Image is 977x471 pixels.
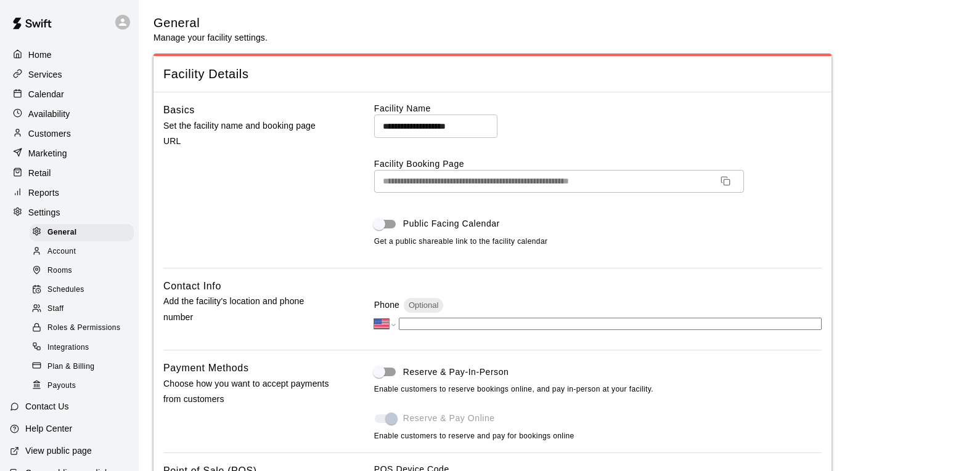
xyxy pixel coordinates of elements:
[47,227,77,239] span: General
[10,105,129,123] a: Availability
[25,445,92,457] p: View public page
[374,102,822,115] label: Facility Name
[163,294,335,324] p: Add the facility's location and phone number
[30,242,139,261] a: Account
[30,357,139,376] a: Plan & Billing
[10,124,129,143] a: Customers
[163,118,335,149] p: Set the facility name and booking page URL
[30,339,134,356] div: Integrations
[10,144,129,163] a: Marketing
[404,300,443,310] span: Optional
[30,300,134,318] div: Staff
[374,384,822,396] span: Enable customers to reserve bookings online, and pay in-person at your facility.
[30,358,134,376] div: Plan & Billing
[30,223,139,242] a: General
[10,85,129,103] a: Calendar
[47,284,84,296] span: Schedules
[25,400,69,413] p: Contact Us
[374,158,822,170] label: Facility Booking Page
[30,300,139,319] a: Staff
[28,187,59,199] p: Reports
[374,236,548,248] span: Get a public shareable link to the facility calendar
[30,320,134,337] div: Roles & Permissions
[28,108,70,120] p: Availability
[47,361,94,373] span: Plan & Billing
[47,303,63,315] span: Staff
[163,278,221,294] h6: Contact Info
[153,31,268,44] p: Manage your facility settings.
[30,338,139,357] a: Integrations
[403,412,495,425] span: Reserve & Pay Online
[403,366,509,379] span: Reserve & Pay-In-Person
[30,262,139,281] a: Rooms
[10,203,129,222] a: Settings
[163,66,822,83] span: Facility Details
[374,299,399,311] p: Phone
[30,243,134,260] div: Account
[47,380,76,392] span: Payouts
[30,262,134,280] div: Rooms
[30,319,139,338] a: Roles & Permissions
[47,322,120,334] span: Roles & Permissions
[163,360,249,376] h6: Payment Methods
[10,164,129,182] a: Retail
[47,342,89,354] span: Integrations
[28,167,51,179] p: Retail
[28,68,62,81] p: Services
[25,422,72,435] p: Help Center
[47,246,76,258] span: Account
[10,183,129,202] a: Reports
[28,206,60,219] p: Settings
[47,265,72,277] span: Rooms
[403,217,500,230] span: Public Facing Calendar
[30,377,134,395] div: Payouts
[30,281,139,300] a: Schedules
[10,65,129,84] a: Services
[28,88,64,100] p: Calendar
[30,224,134,241] div: General
[374,432,574,440] span: Enable customers to reserve and pay for bookings online
[10,46,129,64] a: Home
[153,15,268,31] h5: General
[28,127,71,140] p: Customers
[28,147,67,159] p: Marketing
[163,102,195,118] h6: Basics
[28,49,52,61] p: Home
[30,376,139,395] a: Payouts
[716,171,735,191] button: Copy URL
[163,376,335,407] p: Choose how you want to accept payments from customers
[30,281,134,299] div: Schedules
